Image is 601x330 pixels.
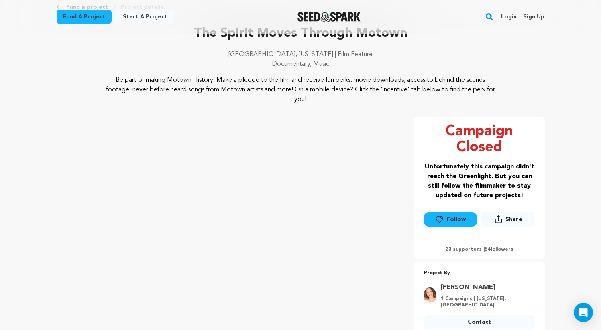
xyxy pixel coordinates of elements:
[485,247,490,252] span: 54
[501,10,517,23] a: Login
[523,10,544,23] a: Sign up
[424,315,535,329] a: Contact
[424,269,535,278] p: Project By
[57,24,545,43] p: The Spirit Moves Through Motown
[424,162,535,200] h3: Unfortunately this campaign didn't reach the Greenlight. But you can still follow the filmmaker t...
[57,59,545,69] p: Documentary, Music
[505,215,522,223] span: Share
[424,287,436,304] img: 17d4d55fd908eba5.jpg
[424,123,535,156] p: Campaign Closed
[482,212,535,230] span: Share
[116,10,173,24] a: Start a project
[424,246,535,253] p: 33 supporters | followers
[57,10,112,24] a: Fund a project
[297,12,361,22] a: Seed&Spark Homepage
[482,212,535,227] button: Share
[105,75,496,104] p: Be part of making Motown History! Make a pledge to the film and receive fun perks: movie download...
[441,296,530,308] p: 1 Campaigns | [US_STATE], [GEOGRAPHIC_DATA]
[57,50,545,59] p: [GEOGRAPHIC_DATA], [US_STATE] | Film Feature
[297,12,361,22] img: Seed&Spark Logo Dark Mode
[424,212,477,227] a: Follow
[574,303,593,322] div: Open Intercom Messenger
[441,283,530,292] a: Goto Monica Graves profile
